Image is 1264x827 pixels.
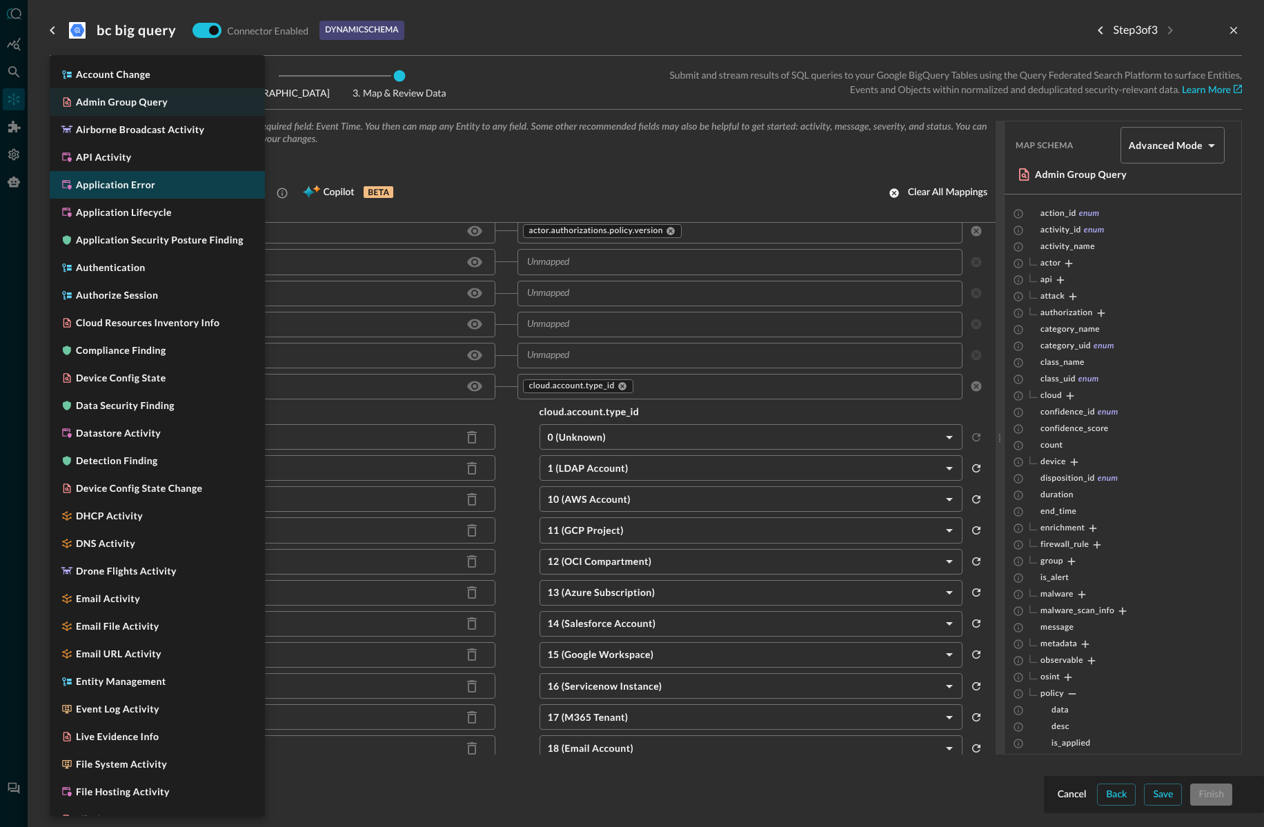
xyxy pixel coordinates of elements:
h5: File Hosting Activity [76,785,170,799]
h5: Application Lifecycle [76,206,172,219]
h5: Data Security Finding [76,399,175,412]
h5: Event Log Activity [76,702,159,716]
h5: Email File Activity [76,619,159,633]
h5: Compliance Finding [76,343,166,357]
h5: Live Evidence Info [76,730,159,744]
h5: Drone Flights Activity [76,564,177,578]
h5: Cloud Resources Inventory Info [76,316,219,330]
h5: File Query [76,813,124,826]
h5: Device Config State [76,371,166,385]
h5: Application Error [76,178,155,192]
h5: File System Activity [76,757,167,771]
h5: Email URL Activity [76,647,161,661]
h5: Account Change [76,68,150,81]
h5: Datastore Activity [76,426,161,440]
h5: Airborne Broadcast Activity [76,123,204,137]
h5: Entity Management [76,675,166,688]
h5: DNS Activity [76,537,135,550]
h5: Admin Group Query [76,95,168,109]
h5: API Activity [76,150,132,164]
h5: Application Security Posture Finding [76,233,244,247]
h5: Detection Finding [76,454,158,468]
h5: DHCP Activity [76,509,143,523]
h5: Device Config State Change [76,481,202,495]
h5: Email Activity [76,592,140,606]
h5: Authentication [76,261,146,275]
h5: Authorize Session [76,288,158,302]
